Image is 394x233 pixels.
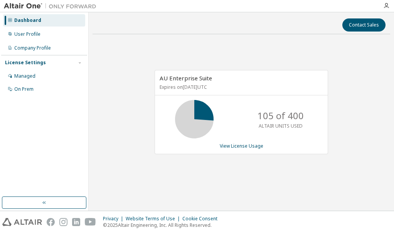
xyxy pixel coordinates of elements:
[103,222,222,228] p: © 2025 Altair Engineering, Inc. All Rights Reserved.
[126,216,182,222] div: Website Terms of Use
[5,60,46,66] div: License Settings
[259,123,303,129] p: ALTAIR UNITS USED
[14,86,34,92] div: On Prem
[2,218,42,226] img: altair_logo.svg
[220,143,263,149] a: View License Usage
[258,109,304,122] p: 105 of 400
[14,45,51,51] div: Company Profile
[4,2,100,10] img: Altair One
[85,218,96,226] img: youtube.svg
[59,218,67,226] img: instagram.svg
[160,74,212,82] span: AU Enterprise Suite
[47,218,55,226] img: facebook.svg
[72,218,80,226] img: linkedin.svg
[14,73,35,79] div: Managed
[103,216,126,222] div: Privacy
[182,216,222,222] div: Cookie Consent
[14,17,41,23] div: Dashboard
[14,31,40,37] div: User Profile
[342,18,386,32] button: Contact Sales
[160,84,321,90] p: Expires on [DATE] UTC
